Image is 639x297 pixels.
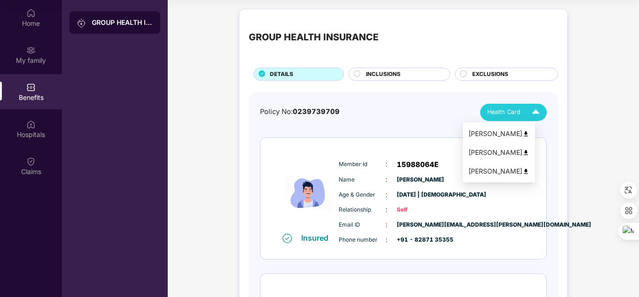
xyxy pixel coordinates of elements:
span: : [386,175,387,185]
div: [PERSON_NAME] [468,129,529,139]
div: Insured [301,233,334,243]
button: Health Card [480,104,547,121]
span: [DATE] | [DEMOGRAPHIC_DATA] [397,190,444,199]
span: Self [397,206,444,214]
img: svg+xml;base64,PHN2ZyBpZD0iSG9tZSIgeG1sbnM9Imh0dHA6Ly93d3cudzMub3JnLzIwMDAvc3ZnIiB3aWR0aD0iMjAiIG... [26,8,36,18]
img: svg+xml;base64,PHN2ZyBpZD0iQ2xhaW0iIHhtbG5zPSJodHRwOi8vd3d3LnczLm9yZy8yMDAwL3N2ZyIgd2lkdGg9IjIwIi... [26,157,36,166]
span: Member Id [339,160,386,169]
span: +91 - 82871 35355 [397,236,444,244]
span: [PERSON_NAME][EMAIL_ADDRESS][PERSON_NAME][DOMAIN_NAME] [397,221,444,229]
span: : [386,190,387,200]
span: : [386,220,387,230]
span: INCLUSIONS [366,70,401,79]
span: : [386,205,387,215]
span: Name [339,175,386,184]
div: [PERSON_NAME] [468,166,529,176]
span: Email ID [339,221,386,229]
span: Health Card [487,107,520,117]
span: EXCLUSIONS [472,70,508,79]
div: Policy No: [260,107,340,117]
span: : [386,235,387,245]
img: svg+xml;base64,PHN2ZyB4bWxucz0iaHR0cDovL3d3dy53My5vcmcvMjAwMC9zdmciIHdpZHRoPSI0OCIgaGVpZ2h0PSI0OC... [522,168,529,175]
span: 0239739709 [293,107,340,116]
img: svg+xml;base64,PHN2ZyB4bWxucz0iaHR0cDovL3d3dy53My5vcmcvMjAwMC9zdmciIHdpZHRoPSI0OCIgaGVpZ2h0PSI0OC... [522,130,529,137]
img: svg+xml;base64,PHN2ZyB4bWxucz0iaHR0cDovL3d3dy53My5vcmcvMjAwMC9zdmciIHdpZHRoPSI0OCIgaGVpZ2h0PSI0OC... [522,149,529,156]
span: : [386,159,387,169]
img: svg+xml;base64,PHN2ZyB3aWR0aD0iMjAiIGhlaWdodD0iMjAiIHZpZXdCb3g9IjAgMCAyMCAyMCIgZmlsbD0ibm9uZSIgeG... [77,18,86,28]
img: svg+xml;base64,PHN2ZyBpZD0iQmVuZWZpdHMiIHhtbG5zPSJodHRwOi8vd3d3LnczLm9yZy8yMDAwL3N2ZyIgd2lkdGg9Ij... [26,83,36,92]
span: [PERSON_NAME] [397,175,444,184]
span: 15988064E [397,159,438,170]
img: svg+xml;base64,PHN2ZyBpZD0iSG9zcGl0YWxzIiB4bWxucz0iaHR0cDovL3d3dy53My5vcmcvMjAwMC9zdmciIHdpZHRoPS... [26,120,36,129]
span: Relationship [339,206,386,214]
span: Age & Gender [339,190,386,199]
span: Phone number [339,236,386,244]
div: GROUP HEALTH INSURANCE [249,30,379,45]
div: GROUP HEALTH INSURANCE [92,18,153,27]
img: svg+xml;base64,PHN2ZyB4bWxucz0iaHR0cDovL3d3dy53My5vcmcvMjAwMC9zdmciIHdpZHRoPSIxNiIgaGVpZ2h0PSIxNi... [282,234,292,243]
div: [PERSON_NAME] [468,147,529,158]
img: icon [280,153,336,233]
img: svg+xml;base64,PHN2ZyB3aWR0aD0iMjAiIGhlaWdodD0iMjAiIHZpZXdCb3g9IjAgMCAyMCAyMCIgZmlsbD0ibm9uZSIgeG... [26,46,36,55]
span: DETAILS [270,70,293,79]
img: Icuh8uwCUCF+XjCZyLQsAKiDCM9HiE6CMYmKQaPGkZKaA32CAAACiQcFBJY0IsAAAAASUVORK5CYII= [528,104,544,121]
